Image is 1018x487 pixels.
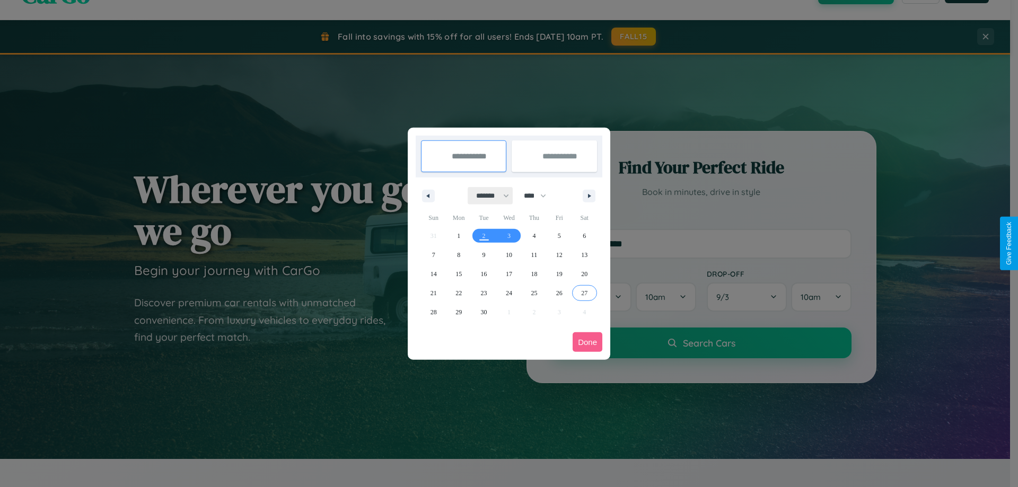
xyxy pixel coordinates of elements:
span: 16 [481,264,487,284]
span: Fri [547,209,572,226]
button: 2 [471,226,496,245]
span: 8 [457,245,460,264]
span: Sat [572,209,597,226]
span: 22 [455,284,462,303]
span: 15 [455,264,462,284]
button: 24 [496,284,521,303]
button: 14 [421,264,446,284]
span: 10 [506,245,512,264]
span: 2 [482,226,486,245]
button: 6 [572,226,597,245]
button: 22 [446,284,471,303]
span: 7 [432,245,435,264]
button: 4 [522,226,547,245]
button: 23 [471,284,496,303]
button: 18 [522,264,547,284]
button: 20 [572,264,597,284]
span: 27 [581,284,587,303]
button: 29 [446,303,471,322]
button: 25 [522,284,547,303]
button: 16 [471,264,496,284]
button: 28 [421,303,446,322]
span: 24 [506,284,512,303]
span: 17 [506,264,512,284]
button: 12 [547,245,572,264]
span: 9 [482,245,486,264]
span: Mon [446,209,471,226]
span: Thu [522,209,547,226]
span: Sun [421,209,446,226]
span: 11 [531,245,538,264]
span: 12 [556,245,563,264]
button: 26 [547,284,572,303]
span: 30 [481,303,487,322]
button: 30 [471,303,496,322]
button: 17 [496,264,521,284]
span: 29 [455,303,462,322]
span: 21 [431,284,437,303]
button: 8 [446,245,471,264]
div: Give Feedback [1005,222,1013,265]
span: Tue [471,209,496,226]
span: 6 [583,226,586,245]
span: 18 [531,264,537,284]
button: 1 [446,226,471,245]
button: 19 [547,264,572,284]
button: 27 [572,284,597,303]
button: 3 [496,226,521,245]
button: 9 [471,245,496,264]
button: 10 [496,245,521,264]
button: 11 [522,245,547,264]
span: 25 [531,284,537,303]
span: 20 [581,264,587,284]
span: 28 [431,303,437,322]
span: 1 [457,226,460,245]
span: 14 [431,264,437,284]
span: 19 [556,264,563,284]
span: 5 [558,226,561,245]
span: 3 [507,226,511,245]
button: 7 [421,245,446,264]
span: 13 [581,245,587,264]
span: 26 [556,284,563,303]
button: Done [573,332,602,352]
button: 21 [421,284,446,303]
span: 4 [532,226,536,245]
button: 15 [446,264,471,284]
button: 13 [572,245,597,264]
span: 23 [481,284,487,303]
span: Wed [496,209,521,226]
button: 5 [547,226,572,245]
